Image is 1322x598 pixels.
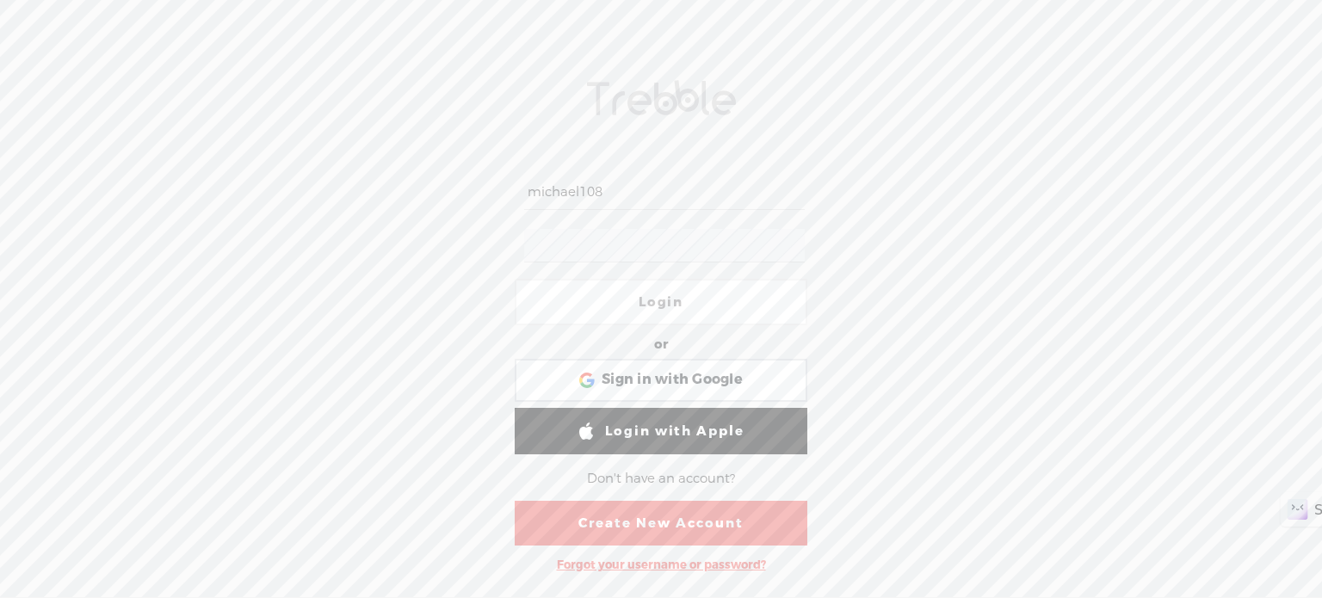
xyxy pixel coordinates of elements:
a: Create New Account [515,501,807,546]
div: or [654,331,668,359]
a: Login with Apple [515,408,807,454]
a: Login [515,279,807,325]
div: Sign in with Google [515,359,807,402]
input: Username [524,176,804,209]
div: Don't have an account? [587,461,735,497]
span: Sign in with Google [602,371,743,389]
div: Forgot your username or password? [548,549,775,581]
